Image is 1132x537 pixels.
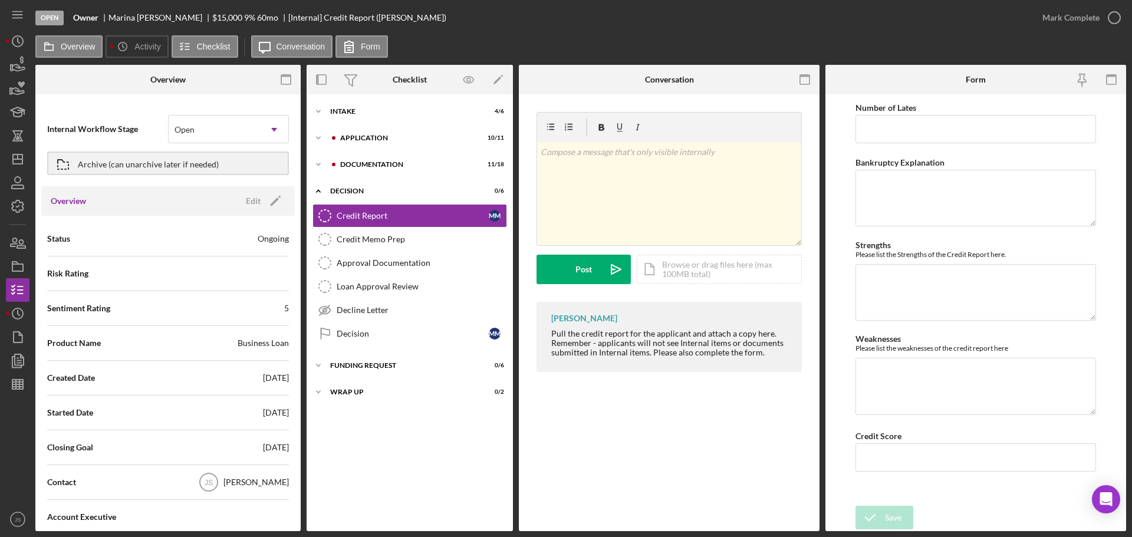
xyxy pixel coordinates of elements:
[337,305,506,315] div: Decline Letter
[966,75,986,84] div: Form
[172,35,238,58] button: Checklist
[483,388,504,396] div: 0 / 2
[855,334,901,344] label: Weaknesses
[551,329,790,357] div: Pull the credit report for the applicant and attach a copy here. Remember - applicants will not s...
[61,42,95,51] label: Overview
[483,161,504,168] div: 11 / 18
[35,35,103,58] button: Overview
[212,12,242,22] span: $15,000
[263,407,289,419] div: [DATE]
[340,161,475,168] div: Documentation
[244,13,255,22] div: 9 %
[489,210,501,222] div: M M
[47,151,289,175] button: Archive (can unarchive later if needed)
[312,298,507,322] a: Decline Letter
[246,192,261,210] div: Edit
[489,328,501,340] div: M M
[483,362,504,369] div: 0 / 6
[223,476,289,488] div: [PERSON_NAME]
[14,516,21,523] text: JS
[312,251,507,275] a: Approval Documentation
[251,35,333,58] button: Conversation
[330,108,475,115] div: Intake
[361,42,380,51] label: Form
[337,282,506,291] div: Loan Approval Review
[330,187,475,195] div: Decision
[47,123,168,135] span: Internal Workflow Stage
[47,511,116,523] span: Account Executive
[106,35,168,58] button: Activity
[47,372,95,384] span: Created Date
[47,233,70,245] span: Status
[47,302,110,314] span: Sentiment Rating
[337,211,489,220] div: Credit Report
[855,506,913,529] button: Save
[335,35,388,58] button: Form
[1042,6,1100,29] div: Mark Complete
[1031,6,1126,29] button: Mark Complete
[257,13,278,22] div: 60 mo
[108,13,212,22] div: Marina [PERSON_NAME]
[197,42,231,51] label: Checklist
[312,322,507,345] a: DecisionMM
[312,228,507,251] a: Credit Memo Prep
[35,11,64,25] div: Open
[337,329,489,338] div: Decision
[47,268,88,279] span: Risk Rating
[483,187,504,195] div: 0 / 6
[551,314,617,323] div: [PERSON_NAME]
[277,42,325,51] label: Conversation
[483,108,504,115] div: 4 / 6
[288,13,446,22] div: [Internal] Credit Report ([PERSON_NAME])
[337,258,506,268] div: Approval Documentation
[855,157,945,167] label: Bankruptcy Explanation
[312,275,507,298] a: Loan Approval Review
[575,255,592,284] div: Post
[263,372,289,384] div: [DATE]
[537,255,631,284] button: Post
[855,103,916,113] label: Number of Lates
[645,75,694,84] div: Conversation
[312,204,507,228] a: Credit ReportMM
[47,442,93,453] span: Closing Goal
[73,13,98,22] b: Owner
[393,75,427,84] div: Checklist
[855,431,901,441] label: Credit Score
[47,407,93,419] span: Started Date
[330,388,475,396] div: Wrap up
[885,506,901,529] div: Save
[205,479,213,487] text: JS
[330,362,475,369] div: Funding Request
[6,508,29,531] button: JS
[78,153,219,174] div: Archive (can unarchive later if needed)
[483,134,504,141] div: 10 / 11
[47,476,76,488] span: Contact
[340,134,475,141] div: Application
[855,344,1096,352] div: Please list the weaknesses of the credit report here
[284,302,289,314] div: 5
[238,337,289,349] div: Business Loan
[263,442,289,453] div: [DATE]
[150,75,186,84] div: Overview
[855,250,1096,259] div: Please list the Strengths of the Credit Report here.
[47,337,101,349] span: Product Name
[175,125,195,134] div: Open
[51,195,86,207] h3: Overview
[258,233,289,245] div: Ongoing
[855,240,891,250] label: Strengths
[1092,485,1120,513] div: Open Intercom Messenger
[134,42,160,51] label: Activity
[337,235,506,244] div: Credit Memo Prep
[239,192,285,210] button: Edit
